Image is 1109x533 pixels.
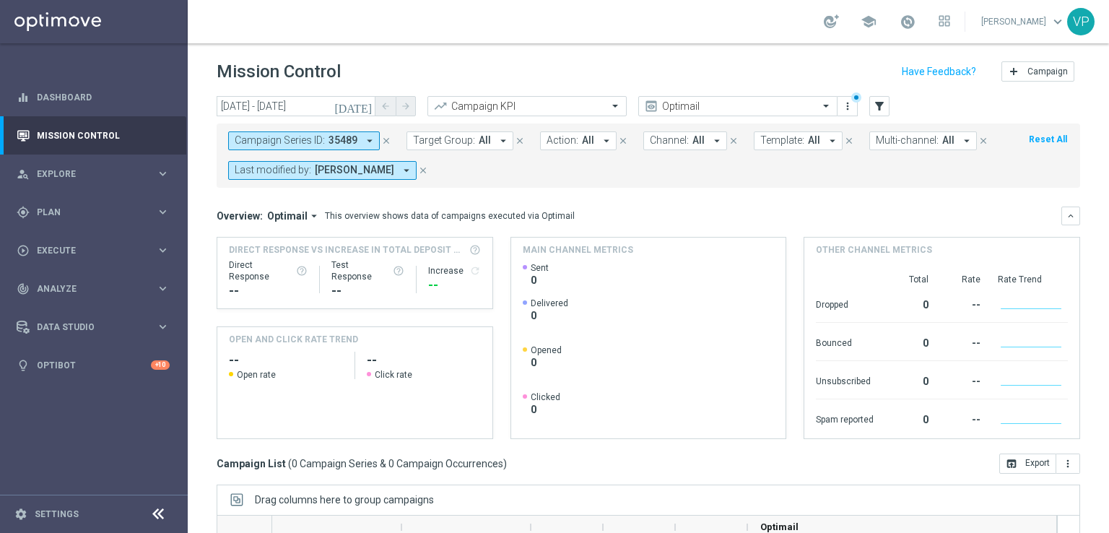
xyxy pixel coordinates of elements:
a: Settings [35,510,79,519]
span: Explore [37,170,156,178]
div: Rate [946,274,980,285]
div: Direct Response [229,259,308,282]
span: Last modified by: [235,164,311,176]
div: Rate Trend [998,274,1068,285]
input: Select date range [217,96,375,116]
ng-select: Optimail [638,96,838,116]
button: open_in_browser Export [999,454,1056,474]
button: track_changes Analyze keyboard_arrow_right [16,283,170,295]
span: Data Studio [37,323,156,331]
div: Spam reported [816,407,874,430]
button: keyboard_arrow_down [1061,207,1080,225]
button: close [417,162,430,178]
div: VP [1067,8,1095,35]
h3: Overview: [217,209,263,222]
i: arrow_forward [401,101,411,111]
span: [PERSON_NAME] [315,164,394,176]
i: arrow_drop_down [960,134,973,147]
button: filter_alt [869,96,890,116]
div: Execute [17,244,156,257]
i: close [381,136,391,146]
a: Mission Control [37,116,170,155]
h4: Other channel metrics [816,243,932,256]
i: keyboard_arrow_right [156,282,170,295]
a: Optibot [37,346,151,384]
a: [PERSON_NAME]keyboard_arrow_down [980,11,1067,32]
span: Clicked [531,391,560,403]
span: Action: [547,134,578,147]
i: play_circle_outline [17,244,30,257]
i: keyboard_arrow_right [156,243,170,257]
div: -- [428,277,481,294]
i: close [618,136,628,146]
span: 0 [531,403,560,416]
i: equalizer [17,91,30,104]
div: -- [946,407,980,430]
div: Dashboard [17,78,170,116]
div: Row Groups [255,494,434,506]
span: Multi-channel: [876,134,939,147]
button: add Campaign [1001,61,1074,82]
div: This overview shows data of campaigns executed via Optimail [325,209,575,222]
div: -- [229,282,308,300]
span: ( [288,457,292,470]
button: Channel: All arrow_drop_down [643,131,727,150]
i: arrow_drop_down [600,134,613,147]
span: Plan [37,208,156,217]
i: keyboard_arrow_right [156,320,170,334]
div: equalizer Dashboard [16,92,170,103]
i: arrow_drop_down [826,134,839,147]
i: settings [14,508,27,521]
h4: OPEN AND CLICK RATE TREND [229,333,358,346]
div: 0 [891,368,928,391]
i: more_vert [1062,458,1074,469]
button: lightbulb Optibot +10 [16,360,170,371]
div: Dropped [816,292,874,315]
span: 0 [531,356,562,369]
button: close [617,133,630,149]
button: arrow_back [375,96,396,116]
div: 0 [891,407,928,430]
i: arrow_drop_down [497,134,510,147]
button: gps_fixed Plan keyboard_arrow_right [16,207,170,218]
i: close [978,136,988,146]
span: Template: [760,134,804,147]
span: Campaign Series ID: [235,134,325,147]
button: more_vert [840,97,855,115]
button: Last modified by: [PERSON_NAME] arrow_drop_down [228,161,417,180]
div: play_circle_outline Execute keyboard_arrow_right [16,245,170,256]
button: Campaign Series ID: 35489 arrow_drop_down [228,131,380,150]
div: person_search Explore keyboard_arrow_right [16,168,170,180]
h1: Mission Control [217,61,341,82]
button: close [380,133,393,149]
i: keyboard_arrow_down [1066,211,1076,221]
span: Campaign [1027,66,1068,77]
span: school [861,14,877,30]
span: Execute [37,246,156,255]
i: arrow_back [380,101,391,111]
i: close [515,136,525,146]
button: Action: All arrow_drop_down [540,131,617,150]
span: Optimail [760,521,799,532]
i: keyboard_arrow_right [156,167,170,181]
div: -- [946,292,980,315]
button: Optimail arrow_drop_down [263,209,325,222]
div: 0 [891,330,928,353]
i: refresh [469,265,481,277]
ng-select: Campaign KPI [427,96,627,116]
div: Analyze [17,282,156,295]
div: Explore [17,168,156,181]
i: close [418,165,428,175]
button: close [977,133,990,149]
div: -- [946,368,980,391]
i: add [1008,66,1019,77]
button: Data Studio keyboard_arrow_right [16,321,170,333]
i: arrow_drop_down [308,209,321,222]
button: Mission Control [16,130,170,142]
span: 35489 [329,134,357,147]
i: close [729,136,739,146]
input: Have Feedback? [902,66,976,77]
